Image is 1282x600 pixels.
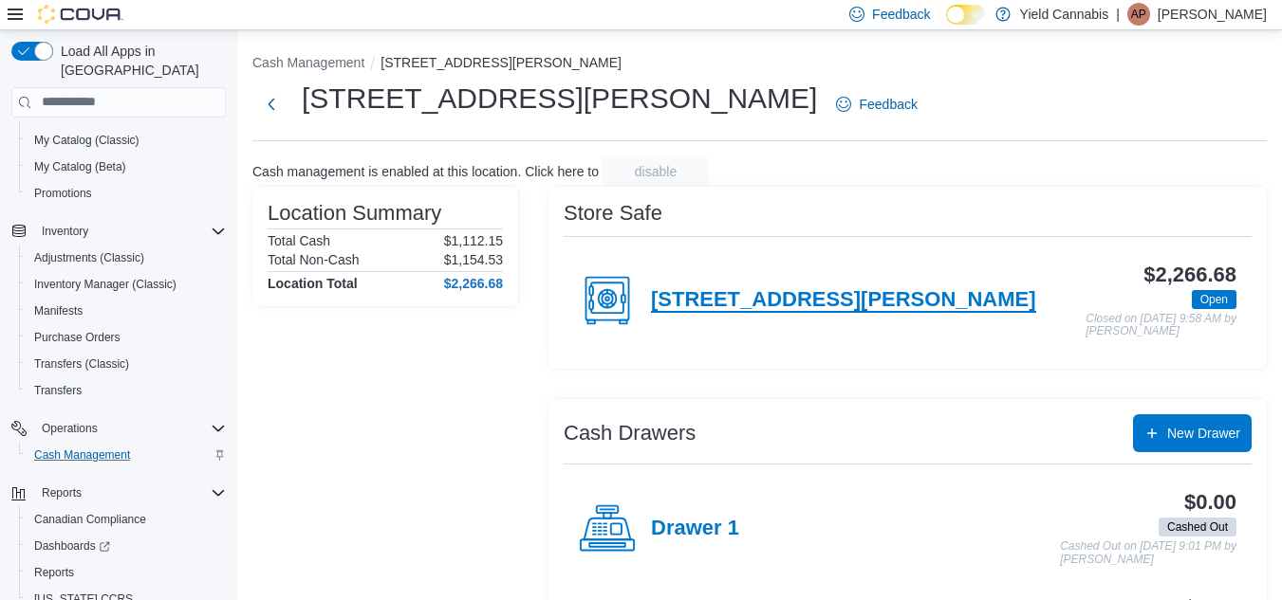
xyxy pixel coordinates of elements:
[302,80,817,118] h1: [STREET_ADDRESS][PERSON_NAME]
[651,288,1036,313] h4: [STREET_ADDRESS][PERSON_NAME]
[635,162,677,181] span: disable
[1086,313,1236,338] p: Closed on [DATE] 9:58 AM by [PERSON_NAME]
[27,246,226,269] span: Adjustments (Classic)
[19,559,233,586] button: Reports
[1158,3,1267,26] p: [PERSON_NAME]
[27,273,226,296] span: Inventory Manager (Classic)
[34,482,89,504] button: Reports
[19,506,233,533] button: Canadian Compliance
[34,417,105,440] button: Operations
[34,482,226,504] span: Reports
[1060,540,1236,566] p: Cashed Out on [DATE] 9:01 PM by [PERSON_NAME]
[268,276,358,291] h4: Location Total
[27,273,184,296] a: Inventory Manager (Classic)
[946,5,986,25] input: Dark Mode
[828,85,924,123] a: Feedback
[27,326,128,349] a: Purchase Orders
[444,252,503,267] p: $1,154.53
[34,565,74,580] span: Reports
[1200,291,1228,308] span: Open
[564,202,662,225] h3: Store Safe
[27,561,226,584] span: Reports
[564,422,696,445] h3: Cash Drawers
[1131,3,1146,26] span: AP
[34,330,121,345] span: Purchase Orders
[27,535,226,557] span: Dashboards
[268,233,330,248] h6: Total Cash
[34,303,83,318] span: Manifests
[27,300,226,322] span: Manifests
[19,180,233,207] button: Promotions
[27,508,226,531] span: Canadian Compliance
[27,508,154,531] a: Canadian Compliance
[27,129,147,152] a: My Catalog (Classic)
[19,245,233,271] button: Adjustments (Classic)
[4,480,233,506] button: Reports
[27,246,152,269] a: Adjustments (Classic)
[1020,3,1109,26] p: Yield Cannabis
[1116,3,1120,26] p: |
[1167,424,1240,443] span: New Drawer
[38,5,123,24] img: Cova
[19,127,233,154] button: My Catalog (Classic)
[444,276,503,291] h4: $2,266.68
[27,379,89,402] a: Transfers
[27,535,118,557] a: Dashboards
[53,42,226,80] span: Load All Apps in [GEOGRAPHIC_DATA]
[19,377,233,404] button: Transfers
[1127,3,1150,26] div: Alex Pak
[34,133,139,148] span: My Catalog (Classic)
[1192,290,1236,309] span: Open
[27,561,82,584] a: Reports
[872,5,930,24] span: Feedback
[27,155,226,178] span: My Catalog (Beta)
[27,326,226,349] span: Purchase Orders
[19,533,233,559] a: Dashboards
[381,55,622,70] button: [STREET_ADDRESS][PERSON_NAME]
[34,417,226,440] span: Operations
[27,129,226,152] span: My Catalog (Classic)
[34,220,226,243] span: Inventory
[946,25,947,26] span: Dark Mode
[27,353,226,375] span: Transfers (Classic)
[42,421,98,436] span: Operations
[19,298,233,324] button: Manifests
[268,252,360,267] h6: Total Non-Cash
[42,485,82,500] span: Reports
[1184,491,1236,514] h3: $0.00
[252,164,599,179] p: Cash management is enabled at this location. Click here to
[252,85,290,123] button: Next
[19,324,233,351] button: Purchase Orders
[42,224,88,239] span: Inventory
[1167,518,1228,536] span: Cashed Out
[34,277,177,292] span: Inventory Manager (Classic)
[34,538,110,554] span: Dashboards
[268,202,441,225] h3: Location Summary
[252,55,364,70] button: Cash Management
[27,300,90,322] a: Manifests
[252,53,1267,76] nav: An example of EuiBreadcrumbs
[4,415,233,442] button: Operations
[1143,264,1236,286] h3: $2,266.68
[27,444,226,466] span: Cash Management
[27,155,134,178] a: My Catalog (Beta)
[1159,518,1236,536] span: Cashed Out
[34,250,144,265] span: Adjustments (Classic)
[19,271,233,298] button: Inventory Manager (Classic)
[34,220,96,243] button: Inventory
[27,353,137,375] a: Transfers (Classic)
[603,156,709,187] button: disable
[651,517,739,541] h4: Drawer 1
[1133,414,1252,452] button: New Drawer
[34,512,146,527] span: Canadian Compliance
[34,383,82,398] span: Transfers
[859,95,917,114] span: Feedback
[34,159,126,174] span: My Catalog (Beta)
[34,447,130,463] span: Cash Management
[4,218,233,245] button: Inventory
[27,444,138,466] a: Cash Management
[444,233,503,248] p: $1,112.15
[27,182,100,205] a: Promotions
[27,182,226,205] span: Promotions
[27,379,226,402] span: Transfers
